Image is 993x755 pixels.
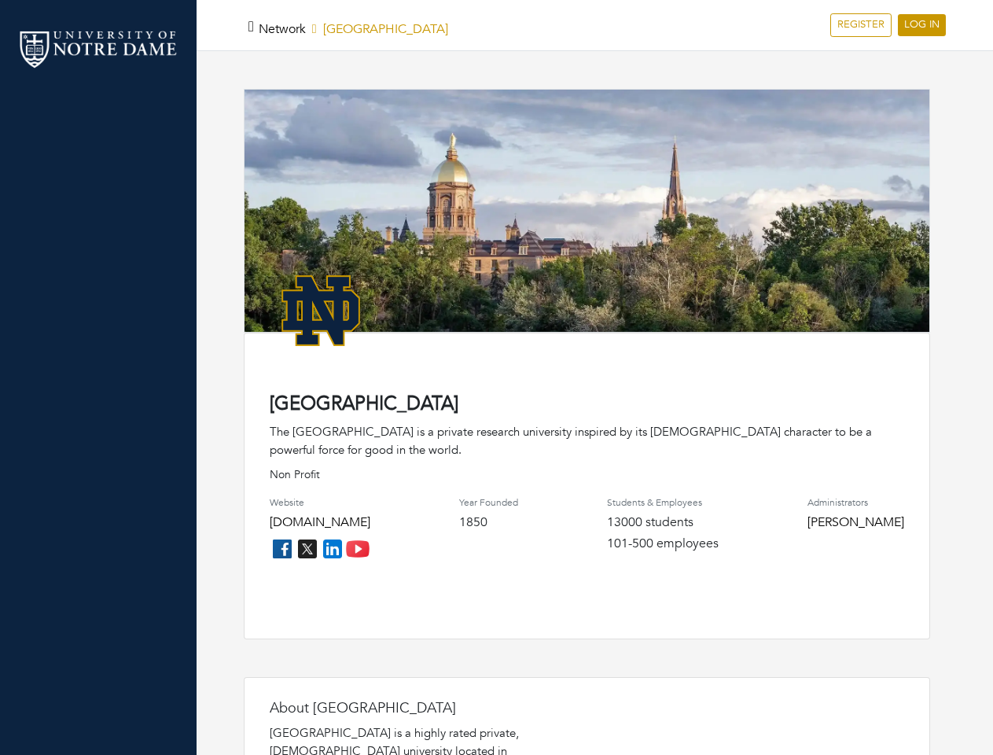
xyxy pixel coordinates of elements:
[607,497,719,508] h4: Students & Employees
[807,497,904,508] h4: Administrators
[259,20,306,38] a: Network
[270,700,584,717] h4: About [GEOGRAPHIC_DATA]
[259,22,448,37] h5: [GEOGRAPHIC_DATA]
[245,90,929,352] img: rare_disease_hero-1920%20copy.png
[607,536,719,551] h4: 101-500 employees
[459,497,518,508] h4: Year Founded
[830,13,892,37] a: REGISTER
[459,515,518,530] h4: 1850
[807,514,904,531] a: [PERSON_NAME]
[345,536,370,562] img: youtube_icon-fc3c61c8c22f3cdcae68f2f17984f5f016928f0ca0694dd5da90beefb88aa45e.png
[270,393,904,416] h4: [GEOGRAPHIC_DATA]
[898,14,946,36] a: LOG IN
[270,514,370,531] a: [DOMAIN_NAME]
[270,497,370,508] h4: Website
[270,466,904,483] p: Non Profit
[270,423,904,459] div: The [GEOGRAPHIC_DATA] is a private research university inspired by its [DEMOGRAPHIC_DATA] charact...
[607,515,719,530] h4: 13000 students
[270,260,372,362] img: NotreDame_Logo.png
[270,536,295,562] img: facebook_icon-256f8dfc8812ddc1b8eade64b8eafd8a868ed32f90a8d2bb44f507e1979dbc24.png
[16,28,181,71] img: nd_logo.png
[320,536,345,562] img: linkedin_icon-84db3ca265f4ac0988026744a78baded5d6ee8239146f80404fb69c9eee6e8e7.png
[295,536,320,562] img: twitter_icon-7d0bafdc4ccc1285aa2013833b377ca91d92330db209b8298ca96278571368c9.png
